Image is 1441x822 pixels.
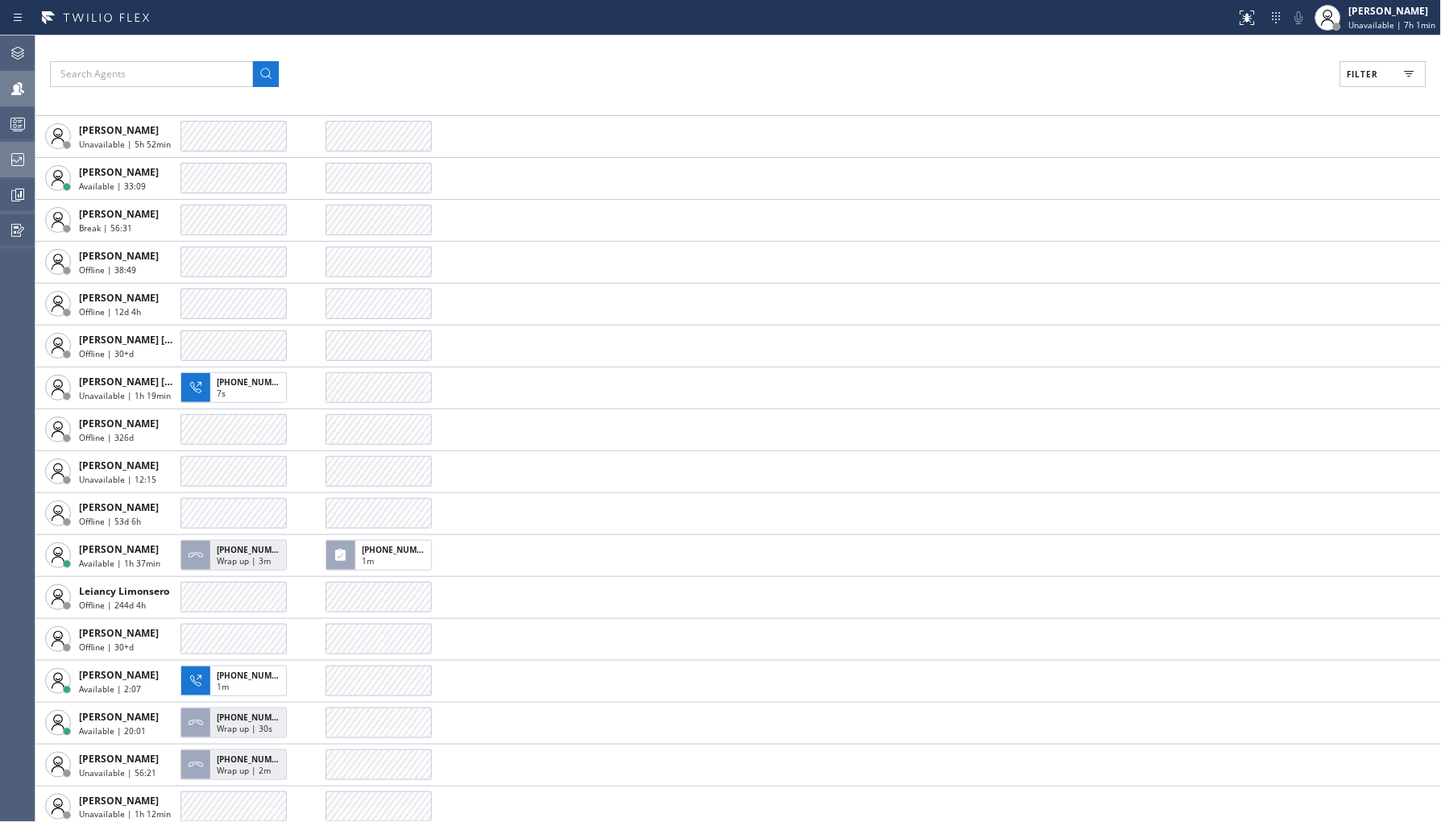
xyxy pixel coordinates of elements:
span: Available | 1h 37min [79,558,160,569]
span: [PERSON_NAME] [PERSON_NAME] [79,333,241,347]
span: Available | 20:01 [79,725,146,737]
span: [PHONE_NUMBER] [362,544,435,555]
span: Unavailable | 12:15 [79,474,156,485]
span: [PERSON_NAME] [79,165,159,179]
span: [PERSON_NAME] [79,123,159,137]
button: [PHONE_NUMBER]7s [181,367,292,408]
span: 7s [217,388,226,399]
span: Offline | 30+d [79,641,134,653]
span: [PERSON_NAME] [79,459,159,472]
span: [PERSON_NAME] [79,291,159,305]
span: 1m [362,555,374,567]
span: [PHONE_NUMBER] [217,712,290,723]
button: [PHONE_NUMBER]Wrap up | 2m [181,745,292,785]
span: [PHONE_NUMBER] [217,670,290,681]
span: 1m [217,681,229,692]
span: [PERSON_NAME] [79,500,159,514]
button: Filter [1340,61,1426,87]
span: Offline | 326d [79,432,134,443]
span: [PERSON_NAME] [79,417,159,430]
button: [PHONE_NUMBER]1m [181,661,292,701]
span: [PERSON_NAME] [79,794,159,807]
span: Offline | 12d 4h [79,306,141,318]
span: [PERSON_NAME] [79,249,159,263]
button: [PHONE_NUMBER]Wrap up | 3m [181,535,292,575]
span: Filter [1348,68,1379,80]
span: [PERSON_NAME] [79,668,159,682]
span: [PHONE_NUMBER] [217,544,290,555]
span: [PHONE_NUMBER] [217,376,290,388]
span: [PHONE_NUMBER] [217,753,290,765]
span: Unavailable | 5h 52min [79,139,171,150]
span: Unavailable | 1h 12min [79,809,171,820]
span: Break | 56:31 [79,222,132,234]
button: [PHONE_NUMBER]1m [326,535,437,575]
span: Wrap up | 3m [217,555,271,567]
span: Available | 2:07 [79,683,141,695]
span: Unavailable | 7h 1min [1349,19,1436,31]
button: Mute [1288,6,1310,29]
div: [PERSON_NAME] [1349,4,1436,18]
span: [PERSON_NAME] [79,542,159,556]
span: Wrap up | 30s [217,723,272,734]
span: Offline | 38:49 [79,264,136,276]
span: Leiancy Limonsero [79,584,169,598]
span: Unavailable | 1h 19min [79,390,171,401]
span: [PERSON_NAME] [79,710,159,724]
button: [PHONE_NUMBER]Wrap up | 30s [181,703,292,743]
span: Unavailable | 56:21 [79,767,156,778]
span: Offline | 30+d [79,348,134,359]
span: [PERSON_NAME] [79,752,159,766]
span: [PERSON_NAME] [79,207,159,221]
input: Search Agents [50,61,253,87]
span: Available | 33:09 [79,181,146,192]
span: [PERSON_NAME] [79,626,159,640]
span: Wrap up | 2m [217,765,271,776]
span: [PERSON_NAME] [PERSON_NAME] [79,375,241,388]
span: Offline | 244d 4h [79,600,146,611]
span: Offline | 53d 6h [79,516,141,527]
